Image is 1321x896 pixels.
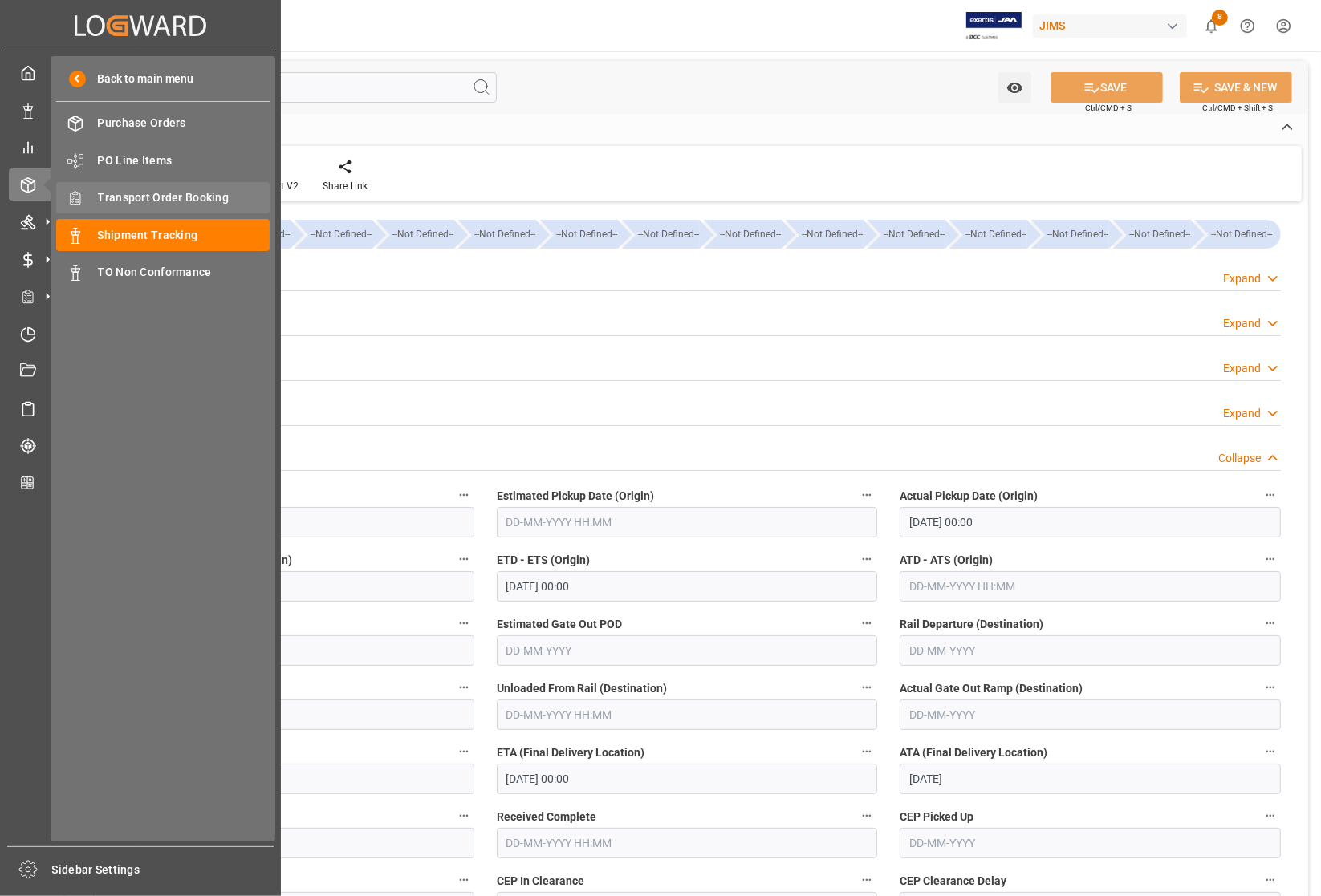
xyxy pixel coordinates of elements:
[392,220,454,249] div: --Not Defined--
[497,744,644,761] span: ETA (Final Delivery Location)
[1260,484,1281,505] button: Actual Pickup Date (Origin)
[474,220,536,249] div: --Not Defined--
[98,189,270,206] span: Transport Order Booking
[622,220,700,249] div: --Not Defined--
[497,873,584,890] span: CEP In Clearance
[786,220,864,249] div: --Not Defined--
[856,484,877,505] button: Estimated Pickup Date (Origin)
[856,805,877,826] button: Received Complete
[98,264,270,281] span: TO Non Conformance
[458,220,536,249] div: --Not Defined--
[52,862,274,878] span: Sidebar Settings
[1047,220,1109,249] div: --Not Defined--
[1031,220,1109,249] div: --Not Defined--
[704,220,782,249] div: --Not Defined--
[1211,220,1273,249] div: --Not Defined--
[497,635,878,666] input: DD-MM-YYYY
[1223,405,1261,422] div: Expand
[86,71,194,87] span: Back to main menu
[497,488,654,505] span: Estimated Pickup Date (Origin)
[1218,450,1261,467] div: Collapse
[900,764,1281,794] input: DD-MM-YYYY
[9,355,272,387] a: Document Management
[1180,72,1292,103] button: SAVE & NEW
[802,220,864,249] div: --Not Defined--
[453,484,474,505] button: Cargo Ready Date (Origin)
[900,873,1006,890] span: CEP Clearance Delay
[497,616,622,633] span: Estimated Gate Out POD
[98,115,270,132] span: Purchase Orders
[56,107,270,139] a: Purchase Orders
[1051,72,1163,103] button: SAVE
[98,152,270,169] span: PO Line Items
[323,179,368,193] div: Share Link
[9,94,272,125] a: Data Management
[74,72,497,103] input: Search Fields
[453,677,474,698] button: Actual Gate In Ramp (Destination)
[900,571,1281,602] input: DD-MM-YYYY HH:MM
[93,699,474,730] input: DD-MM-YYYY
[1260,613,1281,634] button: Rail Departure (Destination)
[556,220,618,249] div: --Not Defined--
[998,72,1031,103] button: open menu
[856,677,877,698] button: Unloaded From Rail (Destination)
[497,809,596,825] span: Received Complete
[1230,8,1266,44] button: Help Center
[1260,549,1281,570] button: ATD - ATS (Origin)
[965,220,1027,249] div: --Not Defined--
[1033,10,1193,41] button: JIMS
[453,741,474,762] button: ETA (drayage)
[1193,8,1230,44] button: show 8 new notifications
[900,828,1281,858] input: DD-MM-YYYY
[900,616,1043,633] span: Rail Departure (Destination)
[1195,220,1281,249] div: --Not Defined--
[900,635,1281,666] input: DD-MM-YYYY
[1212,10,1228,26] span: 8
[453,549,474,570] button: Actual Empty Container Pickup (Origin)
[9,132,272,163] a: My Reports
[1223,270,1261,287] div: Expand
[1113,220,1191,249] div: --Not Defined--
[56,144,270,176] a: PO Line Items
[376,220,454,249] div: --Not Defined--
[9,467,272,498] a: CO2 Calculator
[1223,360,1261,377] div: Expand
[1223,315,1261,332] div: Expand
[311,220,372,249] div: --Not Defined--
[1260,870,1281,890] button: CEP Clearance Delay
[213,220,291,249] div: --Not Defined--
[497,680,667,697] span: Unloaded From Rail (Destination)
[1085,102,1132,114] span: Ctrl/CMD + S
[93,764,474,794] input: DD-MM-YYYY
[453,870,474,890] button: CEP In Transit
[868,220,945,249] div: --Not Defined--
[856,549,877,570] button: ETD - ETS (Origin)
[856,613,877,634] button: Estimated Gate Out POD
[453,805,474,826] button: Actual Empty Container Dropoff
[1033,14,1187,38] div: JIMS
[9,57,272,88] a: My Cockpit
[900,680,1083,697] span: Actual Gate Out Ramp (Destination)
[98,227,270,244] span: Shipment Tracking
[900,507,1281,537] input: DD-MM-YYYY HH:MM
[1260,677,1281,698] button: Actual Gate Out Ramp (Destination)
[720,220,782,249] div: --Not Defined--
[93,571,474,602] input: DD-MM-YYYY
[1202,102,1273,114] span: Ctrl/CMD + Shift + S
[1129,220,1191,249] div: --Not Defined--
[497,699,878,730] input: DD-MM-YYYY HH:MM
[497,507,878,537] input: DD-MM-YYYY HH:MM
[1260,741,1281,762] button: ATA (Final Delivery Location)
[856,870,877,890] button: CEP In Clearance
[93,828,474,858] input: DD-MM-YYYY
[9,392,272,424] a: Sailing Schedules
[497,764,878,794] input: DD-MM-YYYY HH:MM
[900,488,1038,505] span: Actual Pickup Date (Origin)
[900,809,973,825] span: CEP Picked Up
[1260,805,1281,826] button: CEP Picked Up
[856,741,877,762] button: ETA (Final Delivery Location)
[9,430,272,461] a: Tracking Shipment
[9,318,272,349] a: Timeslot Management V2
[900,552,993,569] span: ATD - ATS (Origin)
[900,699,1281,730] input: DD-MM-YYYY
